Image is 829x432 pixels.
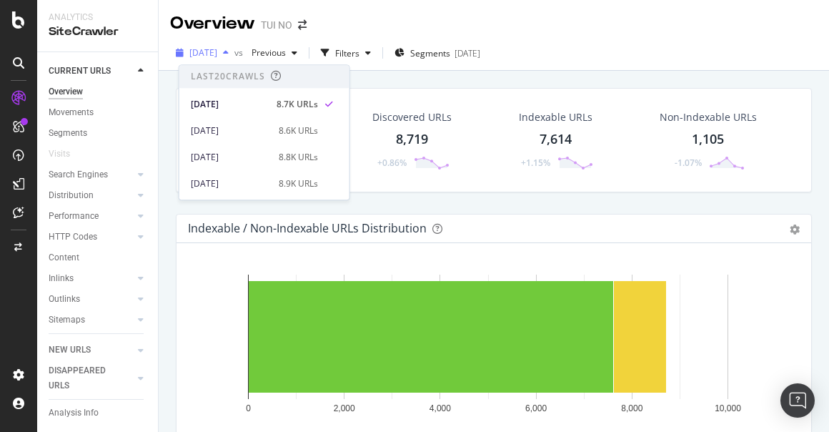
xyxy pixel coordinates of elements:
[49,147,84,162] a: Visits
[315,41,377,64] button: Filters
[49,343,91,358] div: NEW URLS
[49,188,94,203] div: Distribution
[389,41,486,64] button: Segments[DATE]
[279,124,318,137] div: 8.6K URLs
[49,313,134,328] a: Sitemaps
[49,84,148,99] a: Overview
[49,250,148,265] a: Content
[191,71,265,83] div: Last 20 Crawls
[279,151,318,164] div: 8.8K URLs
[277,98,318,111] div: 8.7K URLs
[298,20,307,30] div: arrow-right-arrow-left
[49,250,79,265] div: Content
[692,130,724,149] div: 1,105
[49,292,134,307] a: Outlinks
[191,177,270,190] div: [DATE]
[660,110,757,124] div: Non-Indexable URLs
[49,230,97,245] div: HTTP Codes
[790,225,800,235] div: gear
[525,403,547,413] text: 6,000
[430,403,451,413] text: 4,000
[191,124,270,137] div: [DATE]
[49,105,148,120] a: Movements
[396,130,428,149] div: 8,719
[49,406,99,421] div: Analysis Info
[49,147,70,162] div: Visits
[49,167,108,182] div: Search Engines
[49,64,111,79] div: CURRENT URLS
[191,151,270,164] div: [DATE]
[715,403,741,413] text: 10,000
[246,41,303,64] button: Previous
[49,271,74,286] div: Inlinks
[49,209,99,224] div: Performance
[246,403,251,413] text: 0
[372,110,452,124] div: Discovered URLs
[377,157,407,169] div: +0.86%
[49,188,134,203] a: Distribution
[49,363,121,393] div: DISAPPEARED URLS
[519,110,592,124] div: Indexable URLs
[49,271,134,286] a: Inlinks
[49,167,134,182] a: Search Engines
[49,24,147,40] div: SiteCrawler
[49,230,134,245] a: HTTP Codes
[335,47,359,59] div: Filters
[49,11,147,24] div: Analytics
[780,383,815,418] div: Open Intercom Messenger
[49,126,148,141] a: Segments
[191,98,268,111] div: [DATE]
[49,209,134,224] a: Performance
[188,266,788,432] svg: A chart.
[170,11,255,36] div: Overview
[521,157,550,169] div: +1.15%
[234,46,246,59] span: vs
[246,46,286,59] span: Previous
[49,64,134,79] a: CURRENT URLS
[279,177,318,190] div: 8.9K URLs
[261,18,292,32] div: TUI NO
[621,403,642,413] text: 8,000
[49,343,134,358] a: NEW URLS
[49,292,80,307] div: Outlinks
[49,313,85,328] div: Sitemaps
[170,41,234,64] button: [DATE]
[189,46,217,59] span: 2025 Aug. 12th
[334,403,355,413] text: 2,000
[410,47,450,59] span: Segments
[455,47,480,59] div: [DATE]
[675,157,702,169] div: -1.07%
[188,221,427,235] div: Indexable / Non-Indexable URLs Distribution
[49,363,134,393] a: DISAPPEARED URLS
[540,130,572,149] div: 7,614
[49,84,83,99] div: Overview
[49,126,87,141] div: Segments
[49,105,94,120] div: Movements
[49,406,148,421] a: Analysis Info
